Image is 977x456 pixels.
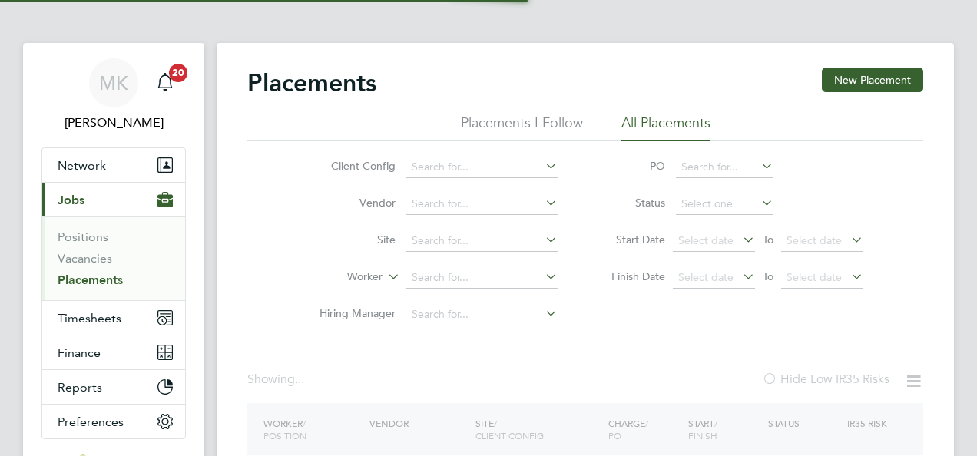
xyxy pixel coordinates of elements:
span: Select date [787,270,842,284]
span: To [758,230,778,249]
a: Positions [58,230,108,244]
span: Network [58,158,106,173]
button: Network [42,148,185,182]
label: Site [307,233,396,246]
span: Preferences [58,415,124,429]
button: New Placement [822,68,923,92]
input: Select one [676,193,773,215]
span: Timesheets [58,311,121,325]
li: All Placements [621,114,710,141]
label: Finish Date [596,269,665,283]
span: Megan Knowles [41,114,186,132]
span: Reports [58,380,102,395]
input: Search for... [406,304,558,325]
button: Finance [42,335,185,369]
span: Select date [678,270,734,284]
button: Timesheets [42,301,185,335]
span: ... [295,372,304,387]
span: Select date [787,233,842,247]
button: Preferences [42,405,185,438]
input: Search for... [406,193,558,215]
input: Search for... [406,267,558,289]
a: Placements [58,273,123,287]
span: MK [99,73,128,93]
label: Start Date [596,233,665,246]
a: MK[PERSON_NAME] [41,58,186,132]
span: Finance [58,345,101,360]
span: Select date [678,233,734,247]
span: 20 [169,64,187,82]
a: 20 [150,58,180,107]
div: Showing [247,372,307,388]
input: Search for... [406,157,558,178]
span: To [758,266,778,286]
input: Search for... [676,157,773,178]
div: Jobs [42,216,185,300]
li: Placements I Follow [461,114,583,141]
span: Jobs [58,193,84,207]
label: PO [596,159,665,173]
label: Hiring Manager [307,306,396,320]
a: Vacancies [58,251,112,266]
label: Worker [294,269,383,285]
label: Hide Low IR35 Risks [762,372,889,387]
input: Search for... [406,230,558,252]
label: Vendor [307,196,396,210]
label: Client Config [307,159,396,173]
h2: Placements [247,68,376,98]
label: Status [596,196,665,210]
button: Jobs [42,183,185,216]
button: Reports [42,370,185,404]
